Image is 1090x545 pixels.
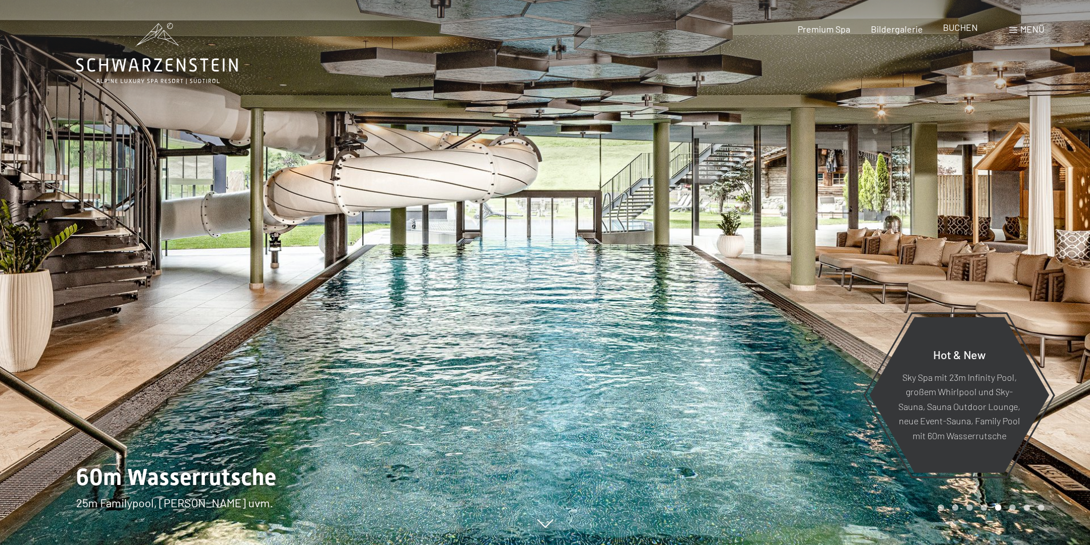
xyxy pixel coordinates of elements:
[871,23,923,34] a: Bildergalerie
[1038,504,1044,511] div: Carousel Page 8
[1020,23,1044,34] span: Menü
[897,369,1021,443] p: Sky Spa mit 23m Infinity Pool, großem Whirlpool und Sky-Sauna, Sauna Outdoor Lounge, neue Event-S...
[1024,504,1030,511] div: Carousel Page 7
[938,504,944,511] div: Carousel Page 1
[869,316,1050,474] a: Hot & New Sky Spa mit 23m Infinity Pool, großem Whirlpool und Sky-Sauna, Sauna Outdoor Lounge, ne...
[933,347,986,361] span: Hot & New
[1009,504,1016,511] div: Carousel Page 6
[981,504,987,511] div: Carousel Page 4
[952,504,958,511] div: Carousel Page 2
[966,504,973,511] div: Carousel Page 3
[798,23,850,34] a: Premium Spa
[934,504,1044,511] div: Carousel Pagination
[995,504,1001,511] div: Carousel Page 5 (Current Slide)
[943,22,978,33] a: BUCHEN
